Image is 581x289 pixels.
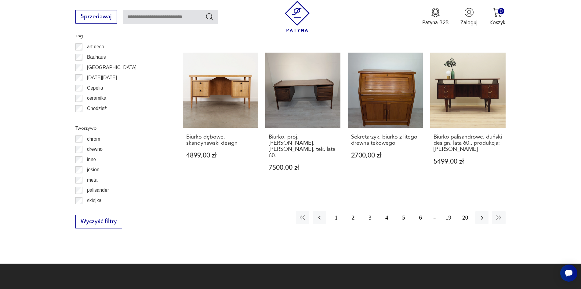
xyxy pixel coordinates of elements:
[186,134,255,146] h3: Biurko dębowe, skandynawski design
[205,12,214,21] button: Szukaj
[464,8,474,17] img: Ikonka użytkownika
[422,8,449,26] a: Ikona medaluPatyna B2B
[560,265,577,282] iframe: Smartsupp widget button
[87,74,117,82] p: [DATE][DATE]
[87,105,107,113] p: Chodzież
[87,197,102,205] p: sklejka
[282,1,313,32] img: Patyna - sklep z meblami i dekoracjami vintage
[493,8,502,17] img: Ikona koszyka
[414,211,427,224] button: 6
[269,134,337,159] h3: Biurko, proj. [PERSON_NAME], [PERSON_NAME], tek, lata 60.
[183,53,258,185] a: Biurko dębowe, skandynawski designBiurko dębowe, skandynawski design4899,00 zł
[87,43,104,51] p: art deco
[460,19,478,26] p: Zaloguj
[87,145,103,153] p: drewno
[498,8,504,14] div: 0
[87,53,106,61] p: Bauhaus
[347,211,360,224] button: 2
[489,8,506,26] button: 0Koszyk
[434,158,502,165] p: 5499,00 zł
[87,64,136,72] p: [GEOGRAPHIC_DATA]
[351,134,420,146] h3: Sekretarzyk, biurko z litego drewna tekowego
[422,8,449,26] button: Patyna B2B
[430,53,505,185] a: Biurko palisandrowe, duński design, lata 60., produkcja: DaniaBiurko palisandrowe, duński design,...
[87,94,106,102] p: ceramika
[75,215,122,228] button: Wyczyść filtry
[265,53,340,185] a: Biurko, proj. G. V. Gasvigg, Dania, tek, lata 60.Biurko, proj. [PERSON_NAME], [PERSON_NAME], tek,...
[434,134,502,153] h3: Biurko palisandrowe, duński design, lata 60., produkcja: [PERSON_NAME]
[422,19,449,26] p: Patyna B2B
[442,211,455,224] button: 19
[87,176,99,184] p: metal
[87,186,109,194] p: palisander
[330,211,343,224] button: 1
[87,84,103,92] p: Cepelia
[348,53,423,185] a: Sekretarzyk, biurko z litego drewna tekowegoSekretarzyk, biurko z litego drewna tekowego2700,00 zł
[363,211,376,224] button: 3
[75,10,117,24] button: Sprzedawaj
[460,8,478,26] button: Zaloguj
[87,156,96,164] p: inne
[489,19,506,26] p: Koszyk
[431,8,440,17] img: Ikona medalu
[87,166,100,174] p: jesion
[75,15,117,20] a: Sprzedawaj
[459,211,472,224] button: 20
[75,32,165,40] p: Tag
[186,152,255,159] p: 4899,00 zł
[397,211,410,224] button: 5
[380,211,393,224] button: 4
[87,135,100,143] p: chrom
[87,207,98,215] p: szkło
[351,152,420,159] p: 2700,00 zł
[75,124,165,132] p: Tworzywo
[269,165,337,171] p: 7500,00 zł
[87,115,105,123] p: Ćmielów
